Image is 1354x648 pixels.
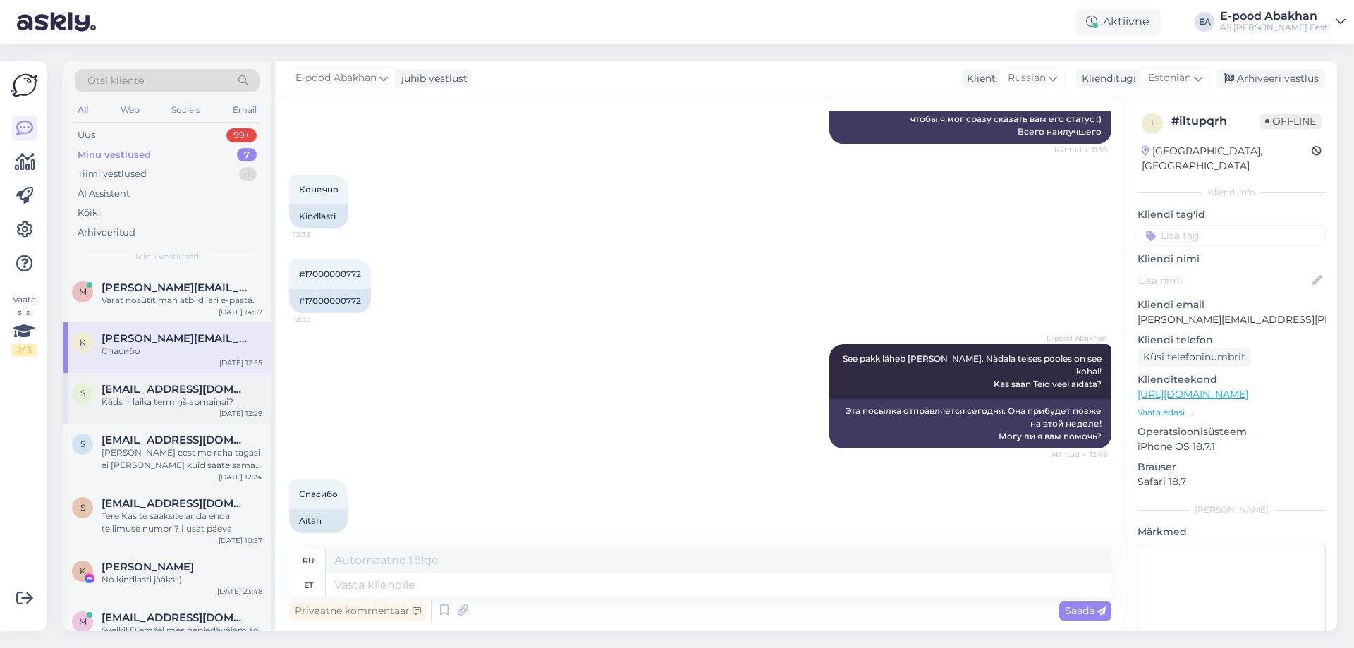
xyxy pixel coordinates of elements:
div: Aktiivne [1075,9,1161,35]
div: [PERSON_NAME] [1138,503,1326,516]
span: 12:38 [293,314,346,324]
div: Kāds ir laika termiņš apmaiņai? [102,396,262,408]
span: Offline [1260,114,1322,129]
div: # iltupqrh [1171,113,1260,130]
div: Vaata siia [11,293,37,357]
p: Klienditeekond [1138,372,1326,387]
span: Estonian [1148,71,1191,86]
input: Lisa tag [1138,225,1326,246]
div: Tere Kas te saaksite anda enda tellimuse numbri? Ilusat päeva [102,510,262,535]
div: [DATE] 12:29 [219,408,262,419]
span: See pakk läheb [PERSON_NAME]. Nädala teises pooles on see kohal! Kas saan Teid veel aidata? [843,353,1104,389]
span: moderatohebiss@gmail.com [102,611,248,624]
div: 7 [237,148,257,162]
span: Minu vestlused [135,250,199,263]
span: 12:38 [293,229,346,240]
div: Email [230,101,260,119]
div: Kõik [78,206,98,220]
div: Socials [169,101,203,119]
p: iPhone OS 18.7.1 [1138,439,1326,454]
p: Brauser [1138,460,1326,475]
div: EA [1195,12,1214,32]
span: s [80,439,85,449]
p: Operatsioonisüsteem [1138,424,1326,439]
span: E-pood Abakhan [1047,333,1107,343]
div: Küsi telefoninumbrit [1138,348,1251,367]
input: Lisa nimi [1138,273,1310,288]
span: Спасибо [299,489,338,499]
div: [GEOGRAPHIC_DATA], [GEOGRAPHIC_DATA] [1142,144,1312,173]
span: m [79,616,87,627]
div: [DATE] 14:57 [219,307,262,317]
span: Karina.smolyak@icloud.com [102,332,248,345]
div: Arhiveeritud [78,226,135,240]
div: Privaatne kommentaar [289,601,427,621]
span: marta.deksne@gmail.com [102,281,248,294]
p: Kliendi nimi [1138,252,1326,267]
a: [URL][DOMAIN_NAME] [1138,388,1248,401]
img: Askly Logo [11,72,38,99]
div: [DATE] 10:57 [219,535,262,546]
div: Kliendi info [1138,186,1326,199]
div: Klient [961,71,996,86]
p: Safari 18.7 [1138,475,1326,489]
div: Minu vestlused [78,148,151,162]
div: Aitäh [289,509,348,533]
div: Klienditugi [1076,71,1136,86]
div: 99+ [226,128,257,142]
span: Nähtud ✓ 12:49 [1052,449,1107,460]
span: S [80,502,85,513]
p: [PERSON_NAME][EMAIL_ADDRESS][PERSON_NAME][DOMAIN_NAME] [1138,312,1326,327]
p: Kliendi email [1138,298,1326,312]
span: K [80,337,86,348]
span: Конечно [299,184,338,195]
span: sandrabartniece26@gmail.com [102,434,248,446]
span: #17000000772 [299,269,361,279]
div: et [304,573,313,597]
span: Nähtud ✓ 11:56 [1054,145,1107,155]
div: No kindlasti jääks :) [102,573,262,586]
span: sandrabartniece26@gmail.com [102,383,248,396]
div: Uus [78,128,95,142]
div: [DATE] 12:24 [219,472,262,482]
div: Kindlasti [289,204,348,228]
div: AS [PERSON_NAME] Eesti [1220,22,1330,33]
span: Russian [1008,71,1046,86]
div: 2 / 3 [11,344,37,357]
div: Спасибо [102,345,262,357]
div: [PERSON_NAME] eest me raha tagasi ei [PERSON_NAME] kuid saate samas [PERSON_NAME] ostutšeki aluse... [102,446,262,472]
p: Kliendi telefon [1138,333,1326,348]
p: Kliendi tag'id [1138,207,1326,222]
div: [DATE] 12:55 [219,357,262,368]
div: #17000000772 [289,289,371,313]
span: Karin Jürisalu [102,561,194,573]
span: Otsi kliente [87,73,144,88]
div: [DATE] 23:48 [217,586,262,597]
span: Sandrabartniece26@gmail.com [102,497,248,510]
span: E-pood Abakhan [295,71,377,86]
div: ru [303,549,315,573]
div: Здравствуйте Не могли бы вы сообщить мне номер вашего заказа, чтобы я мог сразу сказать вам его с... [829,82,1111,144]
div: Tiimi vestlused [78,167,147,181]
div: AI Assistent [78,187,130,201]
div: Arhiveeri vestlus [1216,69,1324,88]
span: s [80,388,85,398]
div: juhib vestlust [396,71,468,86]
div: Web [118,101,142,119]
span: K [80,566,86,576]
span: 12:55 [293,534,346,544]
a: E-pood AbakhanAS [PERSON_NAME] Eesti [1220,11,1346,33]
span: Saada [1065,604,1106,617]
span: m [79,286,87,297]
div: All [75,101,91,119]
div: Varat nosūtīt man atbildi arī e-pastā. [102,294,262,307]
div: Эта посылка отправляется сегодня. Она прибудет позже на этой неделе! Могу ли я вам помочь? [829,399,1111,448]
div: 1 [239,167,257,181]
p: Märkmed [1138,525,1326,539]
span: i [1151,118,1154,128]
div: E-pood Abakhan [1220,11,1330,22]
p: Vaata edasi ... [1138,406,1326,419]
